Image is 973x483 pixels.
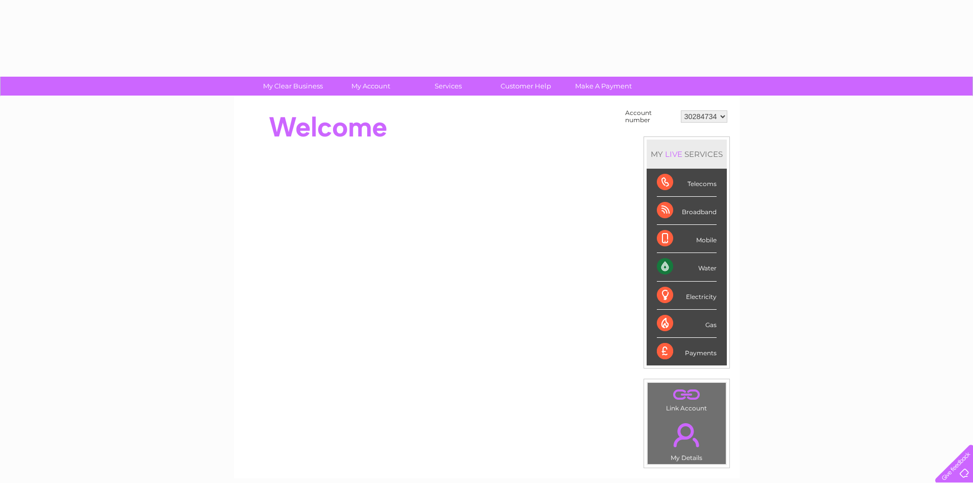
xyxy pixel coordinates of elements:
a: . [650,385,723,403]
a: My Clear Business [251,77,335,96]
a: . [650,417,723,453]
td: My Details [647,415,726,465]
div: Gas [657,310,717,338]
div: Payments [657,338,717,365]
div: MY SERVICES [647,140,727,169]
div: Telecoms [657,169,717,197]
a: Services [406,77,490,96]
a: Make A Payment [561,77,646,96]
td: Account number [623,107,678,126]
a: My Account [328,77,413,96]
div: Water [657,253,717,281]
div: Electricity [657,282,717,310]
div: Broadband [657,197,717,225]
td: Link Account [647,382,726,415]
div: LIVE [663,149,684,159]
div: Mobile [657,225,717,253]
a: Customer Help [484,77,568,96]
